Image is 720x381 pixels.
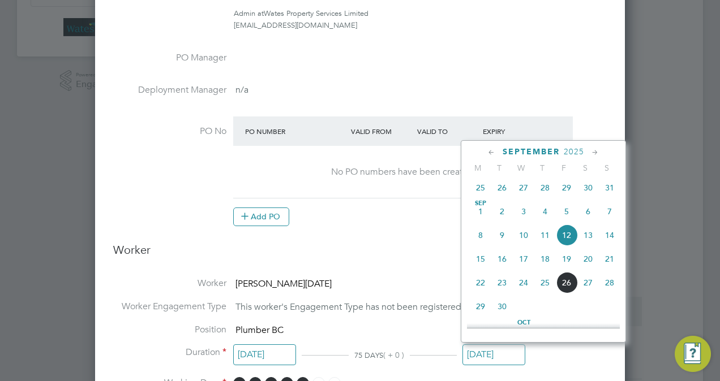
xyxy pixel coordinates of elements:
[556,224,577,246] span: 12
[470,224,491,246] span: 8
[577,177,599,198] span: 30
[599,272,620,293] span: 28
[234,20,357,30] span: [EMAIL_ADDRESS][DOMAIN_NAME]
[470,177,491,198] span: 25
[233,207,289,226] button: Add PO
[242,121,348,141] div: PO Number
[534,177,556,198] span: 28
[488,163,510,173] span: T
[470,201,491,206] span: Sep
[513,224,534,246] span: 10
[575,163,596,173] span: S
[113,125,226,137] label: PO No
[235,84,248,96] span: n/a
[599,177,620,198] span: 31
[534,201,556,222] span: 4
[534,248,556,270] span: 18
[513,201,534,222] span: 3
[491,177,513,198] span: 26
[675,336,711,372] button: Engage Resource Center
[577,272,599,293] span: 27
[556,272,577,293] span: 26
[577,224,599,246] span: 13
[577,320,599,341] span: 4
[113,243,607,266] h3: Worker
[235,278,332,289] span: [PERSON_NAME][DATE]
[113,84,226,96] label: Deployment Manager
[599,224,620,246] span: 14
[556,177,577,198] span: 29
[599,320,620,341] span: 5
[354,350,383,360] span: 75 DAYS
[513,272,534,293] span: 24
[553,163,575,173] span: F
[480,121,546,141] div: Expiry
[513,320,534,326] span: Oct
[491,272,513,293] span: 23
[245,166,562,178] div: No PO numbers have been created.
[470,272,491,293] span: 22
[556,201,577,222] span: 5
[577,201,599,222] span: 6
[556,248,577,270] span: 19
[470,201,491,222] span: 1
[264,8,368,18] span: Wates Property Services Limited
[577,248,599,270] span: 20
[113,324,226,336] label: Position
[113,278,226,289] label: Worker
[491,224,513,246] span: 9
[534,320,556,341] span: 2
[235,301,520,313] span: This worker's Engagement Type has not been registered by its Agency.
[564,147,584,157] span: 2025
[556,320,577,341] span: 3
[503,147,560,157] span: September
[599,201,620,222] span: 7
[414,121,481,141] div: Valid To
[534,272,556,293] span: 25
[113,347,226,358] label: Duration
[470,296,491,317] span: 29
[462,344,525,365] input: Select one
[513,320,534,341] span: 1
[467,163,488,173] span: M
[233,344,296,365] input: Select one
[599,248,620,270] span: 21
[383,350,404,360] span: ( + 0 )
[491,201,513,222] span: 2
[491,248,513,270] span: 16
[470,248,491,270] span: 15
[513,177,534,198] span: 27
[534,224,556,246] span: 11
[348,121,414,141] div: Valid From
[113,52,226,64] label: PO Manager
[513,248,534,270] span: 17
[491,296,513,317] span: 30
[596,163,618,173] span: S
[113,301,226,313] label: Worker Engagement Type
[510,163,532,173] span: W
[234,8,264,18] span: Admin at
[235,324,284,336] span: Plumber BC
[532,163,553,173] span: T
